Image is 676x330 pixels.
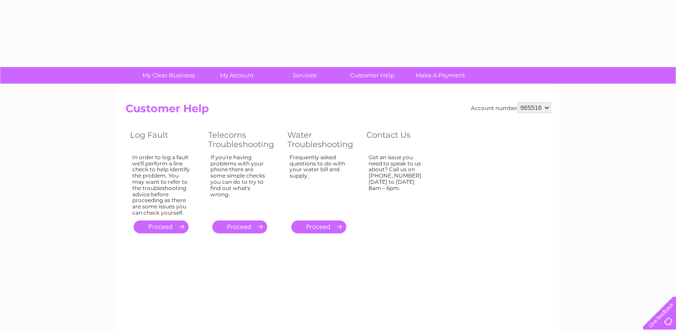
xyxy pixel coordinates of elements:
a: . [291,220,346,233]
div: Frequently asked questions to do with your water bill and supply. [290,154,348,212]
h2: Customer Help [126,102,551,119]
a: My Clear Business [132,67,206,84]
th: Telecoms Troubleshooting [204,128,283,152]
th: Water Troubleshooting [283,128,362,152]
div: If you're having problems with your phone there are some simple checks you can do to try to find ... [210,154,269,212]
a: My Account [200,67,273,84]
a: Customer Help [336,67,409,84]
th: Contact Us [362,128,440,152]
a: . [134,220,189,233]
a: Services [268,67,341,84]
div: Account number [471,102,551,113]
div: In order to log a fault we'll perform a line check to help identify the problem. You may want to ... [132,154,190,216]
div: Got an issue you need to speak to us about? Call us on [PHONE_NUMBER] [DATE] to [DATE] 8am – 6pm. [369,154,427,212]
a: . [212,220,267,233]
th: Log Fault [126,128,204,152]
a: Make A Payment [403,67,477,84]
